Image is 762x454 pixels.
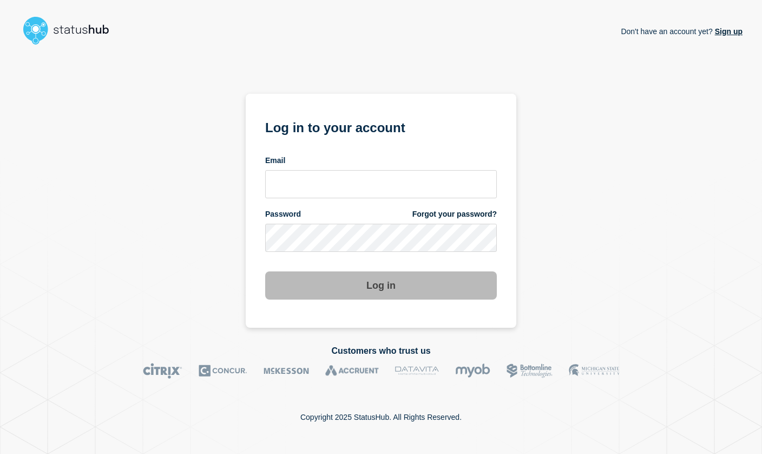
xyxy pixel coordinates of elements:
img: myob logo [455,363,490,379]
p: Copyright 2025 StatusHub. All Rights Reserved. [300,413,462,421]
button: Log in [265,271,497,300]
h1: Log in to your account [265,116,497,137]
h2: Customers who trust us [19,346,743,356]
img: StatusHub logo [19,13,122,48]
img: McKesson logo [264,363,309,379]
a: Forgot your password? [412,209,497,219]
img: DataVita logo [395,363,439,379]
span: Email [265,155,285,166]
a: Sign up [713,27,743,36]
img: Accruent logo [325,363,379,379]
img: MSU logo [569,363,619,379]
img: Concur logo [199,363,247,379]
span: Password [265,209,301,219]
p: Don't have an account yet? [621,18,743,44]
input: email input [265,170,497,198]
img: Citrix logo [143,363,182,379]
img: Bottomline logo [507,363,553,379]
input: password input [265,224,497,252]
